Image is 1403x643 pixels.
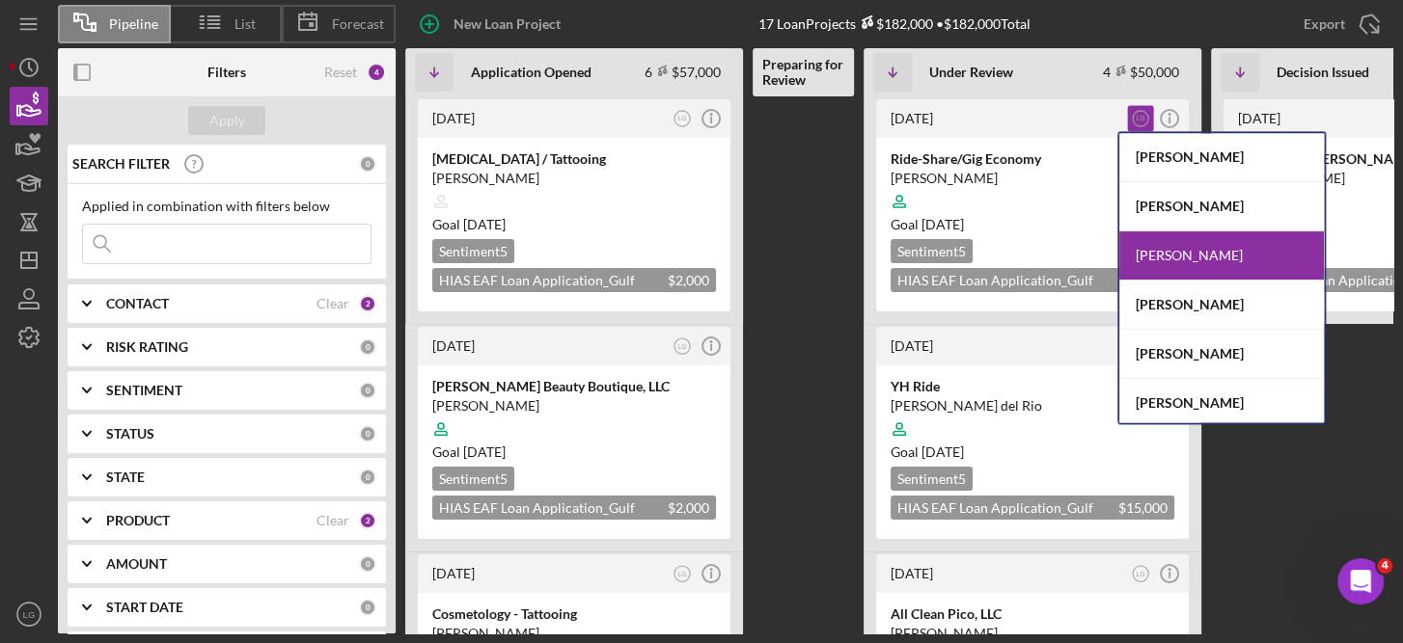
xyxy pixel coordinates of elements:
[23,609,36,620] text: LG
[1118,499,1168,516] span: $15,000
[891,110,933,126] time: 2025-09-20 11:14
[432,268,716,292] div: HIAS EAF Loan Application_Gulf Coast JFCS
[668,272,709,288] span: $2,000
[359,425,376,442] div: 0
[432,377,716,396] div: [PERSON_NAME] Beauty Boutique, LLC
[106,469,145,485] b: STATE
[1277,65,1369,80] b: Decision Issued
[1128,561,1154,587] button: LG
[891,565,933,581] time: 2025-08-14 17:53
[1337,558,1384,604] iframe: Intercom live chat
[1377,558,1392,574] span: 4
[234,16,256,32] span: List
[106,600,183,615] b: START DATE
[405,5,580,43] button: New Loan Project
[359,599,376,616] div: 0
[432,169,716,188] div: [PERSON_NAME]
[668,499,709,516] span: $2,000
[188,106,265,135] button: Apply
[891,443,964,460] span: Goal
[1119,231,1324,281] div: [PERSON_NAME]
[1119,379,1324,428] div: [PERSON_NAME]
[106,556,167,572] b: AMOUNT
[670,561,696,587] button: LG
[1304,5,1345,43] div: Export
[106,426,154,442] b: STATUS
[471,65,591,80] b: Application Opened
[1103,64,1179,80] div: 4 $50,000
[359,555,376,573] div: 0
[891,239,973,263] div: Sentiment 5
[359,338,376,356] div: 0
[678,115,687,121] text: LG
[432,443,506,460] span: Goal
[1119,182,1324,231] div: [PERSON_NAME]
[432,496,716,520] div: HIAS EAF Loan Application_Gulf Coast JFCS
[891,396,1174,415] div: [PERSON_NAME] del Rio
[1128,106,1154,132] button: LG
[670,334,696,360] button: LG
[922,443,964,460] time: 11/08/2025
[873,324,1192,542] a: [DATE]TDYH Ride[PERSON_NAME] del RioGoal [DATE]Sentiment5HIAS EAF Loan Application_Gulf Coast JFC...
[359,469,376,486] div: 0
[415,324,733,542] a: [DATE]LG[PERSON_NAME] Beauty Boutique, LLC[PERSON_NAME]Goal [DATE]Sentiment5HIAS EAF Loan Applica...
[432,604,716,624] div: Cosmetology - Tattooing
[891,377,1174,396] div: YH Ride
[1137,115,1145,121] text: LG
[359,155,376,173] div: 0
[762,57,844,88] b: Preparing for Review
[106,339,188,355] b: RISK RATING
[106,513,170,528] b: PRODUCT
[670,106,696,132] button: LG
[332,16,384,32] span: Forecast
[82,199,371,214] div: Applied in combination with filters below
[463,443,506,460] time: 11/22/2025
[891,496,1174,520] div: HIAS EAF Loan Application_Gulf Coast JFCS
[10,595,48,633] button: LG
[432,624,716,643] div: [PERSON_NAME]
[432,467,514,491] div: Sentiment 5
[432,216,506,232] span: Goal
[891,149,1174,169] div: Ride-Share/Gig Economy
[891,604,1174,624] div: All Clean Pico, LLC
[1238,110,1280,126] time: 2025-08-25 20:30
[415,96,733,314] a: [DATE]LG[MEDICAL_DATA] / Tattooing[PERSON_NAME]Goal [DATE]Sentiment5HIAS EAF Loan Application_Gul...
[106,383,182,398] b: SENTIMENT
[891,216,964,232] span: Goal
[324,65,357,80] div: Reset
[873,96,1192,314] a: [DATE]LGRide-Share/Gig Economy[PERSON_NAME]Goal [DATE]Sentiment5HIAS EAF Loan Application_Gulf Co...
[72,156,170,172] b: SEARCH FILTER
[758,15,1031,32] div: 17 Loan Projects • $182,000 Total
[432,337,475,354] time: 2025-09-23 12:44
[454,5,561,43] div: New Loan Project
[432,110,475,126] time: 2025-09-23 12:50
[1284,5,1393,43] button: Export
[359,512,376,529] div: 2
[109,16,158,32] span: Pipeline
[1119,133,1324,182] div: [PERSON_NAME]
[922,216,964,232] time: 11/19/2025
[432,396,716,415] div: [PERSON_NAME]
[1137,570,1145,576] text: LG
[891,169,1174,188] div: [PERSON_NAME]
[891,467,973,491] div: Sentiment 5
[209,106,245,135] div: Apply
[891,268,1174,292] div: HIAS EAF Loan Application_Gulf Coast JFCS
[367,63,386,82] div: 4
[207,65,246,80] b: Filters
[1119,281,1324,330] div: [PERSON_NAME]
[856,15,933,32] div: $182,000
[645,64,721,80] div: 6 $57,000
[1119,330,1324,379] div: [PERSON_NAME]
[463,216,506,232] time: 11/22/2025
[678,570,687,576] text: LG
[359,382,376,399] div: 0
[891,337,933,354] time: 2025-09-12 19:42
[432,239,514,263] div: Sentiment 5
[316,296,349,311] div: Clear
[678,342,687,349] text: LG
[432,149,716,169] div: [MEDICAL_DATA] / Tattooing
[106,296,169,311] b: CONTACT
[316,513,349,528] div: Clear
[432,565,475,581] time: 2025-08-19 00:20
